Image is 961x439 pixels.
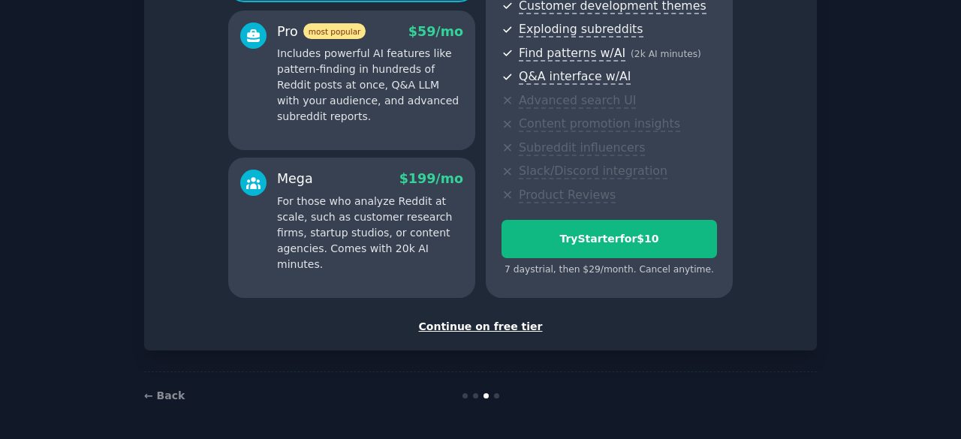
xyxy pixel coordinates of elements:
[502,220,717,258] button: TryStarterfor$10
[519,116,680,132] span: Content promotion insights
[277,23,366,41] div: Pro
[144,389,185,401] a: ← Back
[519,46,625,62] span: Find patterns w/AI
[519,69,631,85] span: Q&A interface w/AI
[519,188,616,203] span: Product Reviews
[631,49,701,59] span: ( 2k AI minutes )
[502,263,717,277] div: 7 days trial, then $ 29 /month . Cancel anytime.
[160,319,801,335] div: Continue on free tier
[277,170,313,188] div: Mega
[519,93,636,109] span: Advanced search UI
[399,171,463,186] span: $ 199 /mo
[519,22,643,38] span: Exploding subreddits
[519,140,645,156] span: Subreddit influencers
[519,164,667,179] span: Slack/Discord integration
[408,24,463,39] span: $ 59 /mo
[277,194,463,272] p: For those who analyze Reddit at scale, such as customer research firms, startup studios, or conte...
[277,46,463,125] p: Includes powerful AI features like pattern-finding in hundreds of Reddit posts at once, Q&A LLM w...
[303,23,366,39] span: most popular
[502,231,716,247] div: Try Starter for $10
